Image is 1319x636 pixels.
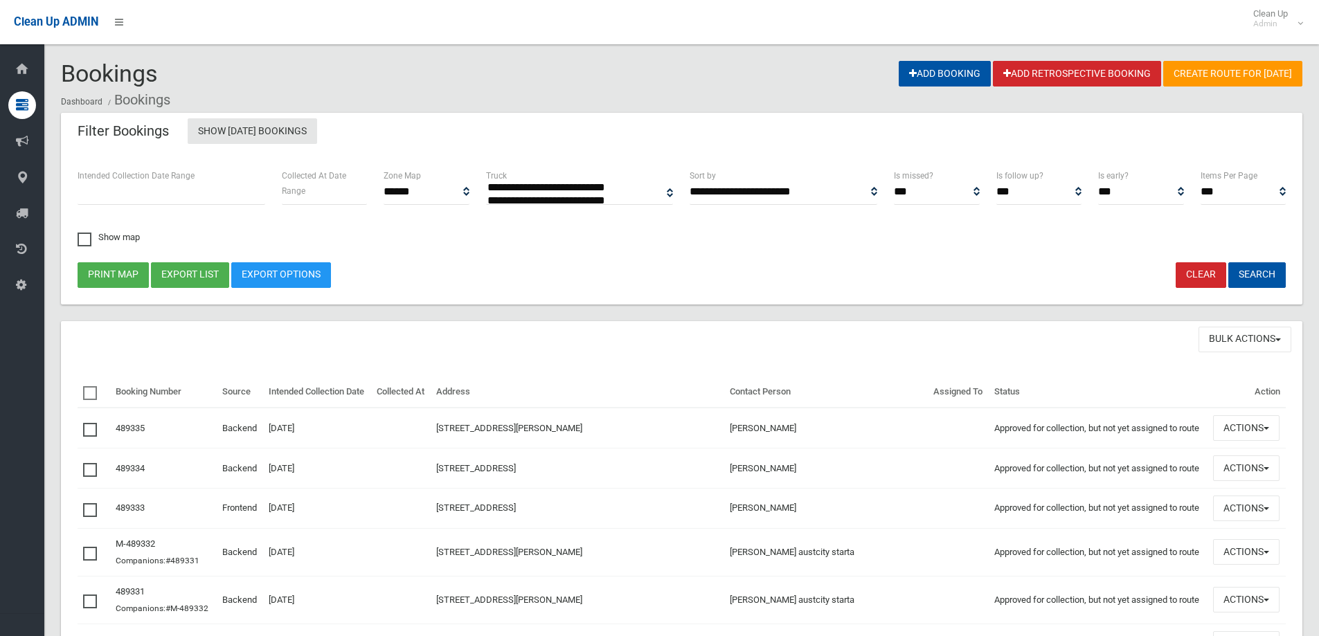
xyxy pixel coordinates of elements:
td: [PERSON_NAME] [724,489,928,529]
a: [STREET_ADDRESS][PERSON_NAME] [436,547,582,557]
th: Address [431,376,724,408]
th: Action [1208,376,1286,408]
td: Frontend [217,489,263,529]
span: Bookings [61,60,158,87]
a: Create route for [DATE] [1163,61,1302,87]
th: Collected At [371,376,431,408]
a: #M-489332 [165,603,208,613]
td: Approved for collection, but not yet assigned to route [989,528,1208,576]
td: Backend [217,576,263,624]
th: Source [217,376,263,408]
a: 489334 [116,463,145,473]
th: Intended Collection Date [263,376,371,408]
td: Approved for collection, but not yet assigned to route [989,408,1208,448]
td: Backend [217,448,263,489]
header: Filter Bookings [61,118,186,145]
a: #489331 [165,556,199,565]
a: [STREET_ADDRESS] [436,463,516,473]
button: Actions [1213,415,1280,441]
th: Contact Person [724,376,928,408]
td: [DATE] [263,448,371,489]
button: Search [1228,262,1286,288]
td: Approved for collection, but not yet assigned to route [989,576,1208,624]
th: Assigned To [928,376,989,408]
a: [STREET_ADDRESS][PERSON_NAME] [436,423,582,433]
button: Bulk Actions [1199,327,1291,352]
span: Clean Up [1246,8,1302,29]
li: Bookings [105,87,170,113]
a: [STREET_ADDRESS] [436,502,516,513]
button: Print map [78,262,149,288]
td: [PERSON_NAME] [724,448,928,489]
span: Show map [78,233,140,242]
td: [PERSON_NAME] austcity starta [724,528,928,576]
td: [DATE] [263,489,371,529]
td: Approved for collection, but not yet assigned to route [989,448,1208,489]
td: [DATE] [263,408,371,448]
a: 489333 [116,502,145,513]
a: Clear [1176,262,1226,288]
th: Booking Number [110,376,217,408]
small: Companions: [116,603,210,613]
button: Export list [151,262,229,288]
button: Actions [1213,587,1280,612]
a: 489335 [116,423,145,433]
a: Show [DATE] Bookings [188,118,317,144]
button: Actions [1213,455,1280,481]
a: Dashboard [61,97,102,107]
td: [PERSON_NAME] [724,408,928,448]
td: [DATE] [263,528,371,576]
a: Add Booking [899,61,991,87]
td: Backend [217,408,263,448]
td: [PERSON_NAME] austcity starta [724,576,928,624]
span: Clean Up ADMIN [14,15,98,28]
th: Status [989,376,1208,408]
a: Add Retrospective Booking [993,61,1161,87]
button: Actions [1213,539,1280,565]
label: Truck [486,168,507,183]
td: Approved for collection, but not yet assigned to route [989,489,1208,529]
td: [DATE] [263,576,371,624]
small: Admin [1253,19,1288,29]
a: 489331 [116,586,145,597]
small: Companions: [116,556,201,565]
button: Actions [1213,496,1280,521]
a: Export Options [231,262,331,288]
a: M-489332 [116,538,155,549]
a: [STREET_ADDRESS][PERSON_NAME] [436,594,582,605]
td: Backend [217,528,263,576]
